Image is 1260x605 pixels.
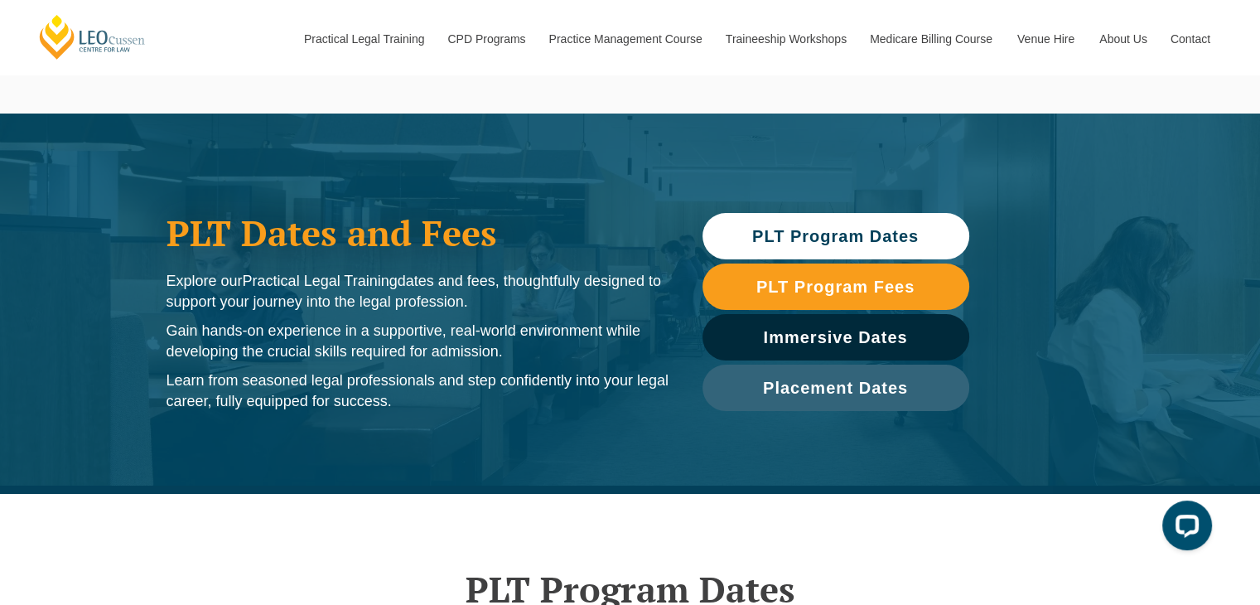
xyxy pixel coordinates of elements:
a: Immersive Dates [702,314,969,361]
span: Immersive Dates [764,329,908,346]
span: PLT Program Fees [756,278,915,295]
span: PLT Program Dates [752,228,919,244]
a: [PERSON_NAME] Centre for Law [37,13,147,60]
a: CPD Programs [435,3,536,75]
a: Contact [1158,3,1223,75]
p: Gain hands-on experience in a supportive, real-world environment while developing the crucial ski... [167,321,669,362]
a: PLT Program Dates [702,213,969,259]
a: Placement Dates [702,365,969,411]
span: Practical Legal Training [243,273,398,289]
p: Explore our dates and fees, thoughtfully designed to support your journey into the legal profession. [167,271,669,312]
a: PLT Program Fees [702,264,969,310]
a: Traineeship Workshops [713,3,857,75]
a: Practice Management Course [537,3,713,75]
a: About Us [1087,3,1158,75]
p: Learn from seasoned legal professionals and step confidently into your legal career, fully equipp... [167,370,669,412]
a: Practical Legal Training [292,3,436,75]
a: Medicare Billing Course [857,3,1005,75]
a: Venue Hire [1005,3,1087,75]
span: Placement Dates [763,380,908,396]
h1: PLT Dates and Fees [167,212,669,254]
iframe: LiveChat chat widget [1149,494,1219,564]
